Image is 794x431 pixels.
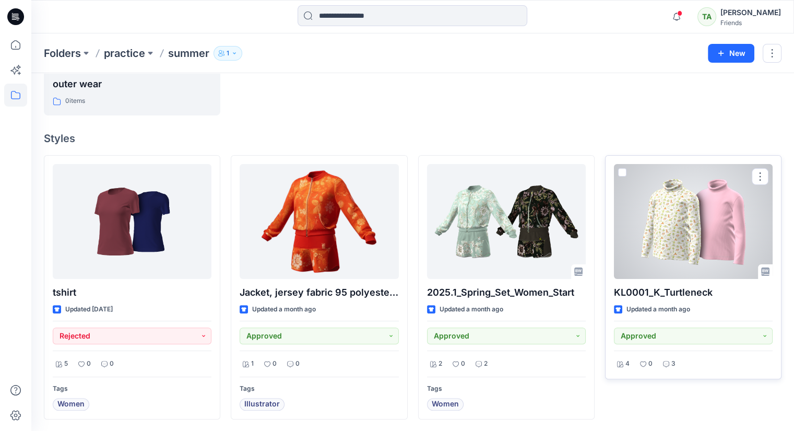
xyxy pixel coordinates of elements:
[240,164,398,279] a: Jacket, jersey fabric 95 polyester 5 % spamdex 200gsm give a colorway in red , orange, white
[272,358,277,369] p: 0
[697,7,716,26] div: TA
[427,383,586,394] p: Tags
[53,164,211,279] a: tshirt
[44,132,781,145] h4: Styles
[244,398,280,411] span: Illustrator
[439,358,442,369] p: 2
[440,304,503,315] p: Updated a month ago
[626,304,690,315] p: Updated a month ago
[110,358,114,369] p: 0
[104,46,145,61] a: practice
[432,398,459,411] span: Women
[708,44,754,63] button: New
[168,46,209,61] p: summer
[44,46,81,61] a: Folders
[427,285,586,300] p: 2025.1_Spring_Set_Women_Start
[720,19,781,27] div: Friends
[57,398,85,411] span: Women
[671,358,676,369] p: 3
[65,96,85,107] p: 0 items
[614,285,773,300] p: KL0001_K_Turtleneck
[240,383,398,394] p: Tags
[240,285,398,300] p: Jacket, jersey fabric 95 polyester 5 % spamdex 200gsm give a colorway in red , orange, white
[65,304,113,315] p: Updated [DATE]
[614,164,773,279] a: KL0001_K_Turtleneck
[87,358,91,369] p: 0
[214,46,242,61] button: 1
[295,358,300,369] p: 0
[484,358,488,369] p: 2
[64,358,68,369] p: 5
[53,77,211,91] p: outer wear
[648,358,653,369] p: 0
[227,48,229,59] p: 1
[53,383,211,394] p: Tags
[252,304,316,315] p: Updated a month ago
[251,358,254,369] p: 1
[53,285,211,300] p: tshirt
[461,358,465,369] p: 0
[625,358,630,369] p: 4
[427,164,586,279] a: 2025.1_Spring_Set_Women_Start
[720,6,781,19] div: [PERSON_NAME]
